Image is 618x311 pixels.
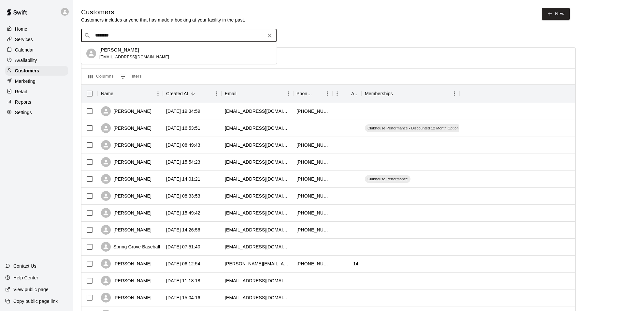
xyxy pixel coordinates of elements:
[225,193,290,199] div: liciamolz07@gmail.com
[365,84,393,103] div: Memberships
[5,24,68,34] a: Home
[166,244,200,250] div: 2025-08-08 07:51:40
[342,89,351,98] button: Sort
[13,298,58,304] p: Copy public page link
[166,159,200,165] div: 2025-08-25 15:54:23
[296,193,329,199] div: +14107908185
[225,227,290,233] div: jwmcmahon4@gmail.com
[166,227,200,233] div: 2025-08-10 14:26:56
[101,191,151,201] div: [PERSON_NAME]
[101,259,151,269] div: [PERSON_NAME]
[365,126,461,131] span: Clubhouse Performance - Discounted 12 Month Option
[225,244,290,250] div: president@springgrovebaseball.com
[166,125,200,131] div: 2025-09-04 16:53:51
[166,277,200,284] div: 2025-08-05 11:18:18
[237,89,246,98] button: Sort
[283,89,293,98] button: Menu
[296,176,329,182] div: +17174767527
[5,55,68,65] a: Availability
[166,294,200,301] div: 2025-07-31 15:04:16
[225,277,290,284] div: kkauffmann42@gmail.com
[81,8,245,17] h5: Customers
[5,97,68,107] a: Reports
[362,84,459,103] div: Memberships
[542,8,570,20] a: New
[323,89,332,98] button: Menu
[225,108,290,114] div: megan.gordon1515@yahoo.com
[101,140,151,150] div: [PERSON_NAME]
[296,260,329,267] div: +17174348148
[163,84,222,103] div: Created At
[225,125,290,131] div: john5717@aol.com
[296,210,329,216] div: +17176824474
[13,286,49,293] p: View public page
[332,84,362,103] div: Age
[166,260,200,267] div: 2025-08-06 06:12:54
[5,35,68,44] a: Services
[101,84,113,103] div: Name
[365,176,410,182] span: Clubhouse Performance
[13,263,36,269] p: Contact Us
[365,175,410,183] div: Clubhouse Performance
[296,108,329,114] div: +17179911303
[101,208,151,218] div: [PERSON_NAME]
[99,47,139,53] p: [PERSON_NAME]
[101,157,151,167] div: [PERSON_NAME]
[351,84,358,103] div: Age
[332,89,342,98] button: Menu
[13,274,38,281] p: Help Center
[99,55,169,59] span: [EMAIL_ADDRESS][DOMAIN_NAME]
[225,159,290,165] div: stopatnothing97@gmail.com
[225,294,290,301] div: jessestank@gmail.com
[15,67,39,74] p: Customers
[265,31,274,40] button: Clear
[113,89,122,98] button: Sort
[365,124,461,132] div: Clubhouse Performance - Discounted 12 Month Option
[225,176,290,182] div: knaubjl@upmc.edu
[222,84,293,103] div: Email
[5,45,68,55] a: Calendar
[81,17,245,23] p: Customers includes anyone that has made a booking at your facility in the past.
[5,108,68,117] a: Settings
[15,36,33,43] p: Services
[5,76,68,86] div: Marketing
[5,66,68,76] div: Customers
[101,276,151,286] div: [PERSON_NAME]
[225,210,290,216] div: cndthatcher@yahoo.com
[296,159,329,165] div: +14432771787
[15,99,31,105] p: Reports
[225,142,290,148] div: dctate913@gmail.com
[450,89,459,98] button: Menu
[15,78,36,84] p: Marketing
[15,47,34,53] p: Calendar
[118,71,143,82] button: Show filters
[15,57,37,64] p: Availability
[166,108,200,114] div: 2025-09-08 19:34:59
[153,89,163,98] button: Menu
[87,71,115,82] button: Select columns
[15,88,27,95] p: Retail
[101,123,151,133] div: [PERSON_NAME]
[212,89,222,98] button: Menu
[15,109,32,116] p: Settings
[5,87,68,96] a: Retail
[166,210,200,216] div: 2025-08-13 15:49:42
[353,260,358,267] div: 14
[296,227,329,233] div: +17175153575
[101,225,151,235] div: [PERSON_NAME]
[188,89,197,98] button: Sort
[225,84,237,103] div: Email
[98,84,163,103] div: Name
[15,26,27,32] p: Home
[296,142,329,148] div: +17179169291
[101,106,151,116] div: [PERSON_NAME]
[166,176,200,182] div: 2025-08-25 14:01:21
[296,84,313,103] div: Phone Number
